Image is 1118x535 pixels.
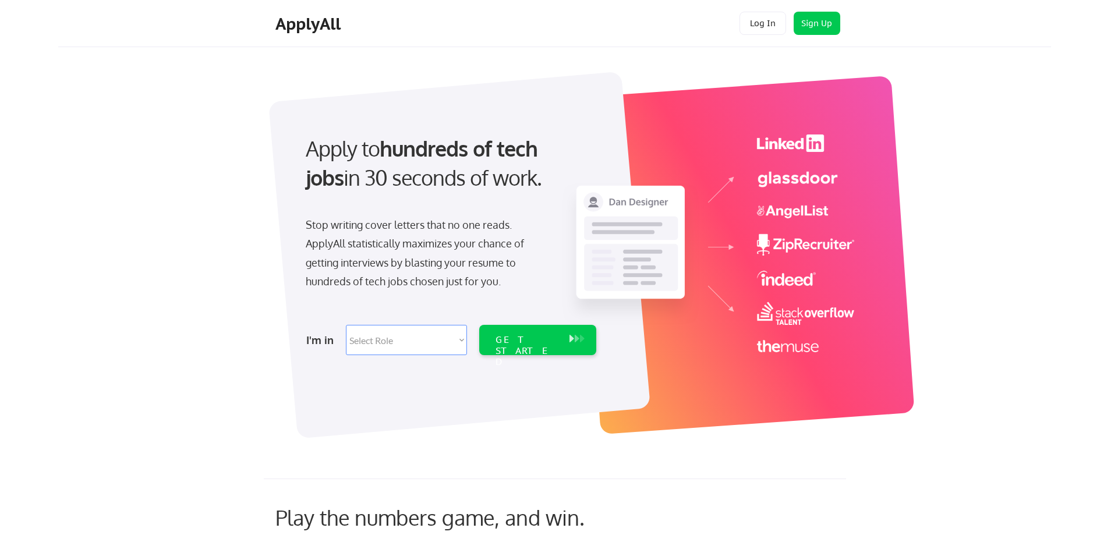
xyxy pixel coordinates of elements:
[275,505,636,530] div: Play the numbers game, and win.
[794,12,840,35] button: Sign Up
[306,215,545,291] div: Stop writing cover letters that no one reads. ApplyAll statistically maximizes your chance of get...
[306,134,592,193] div: Apply to in 30 seconds of work.
[740,12,786,35] button: Log In
[275,14,344,34] div: ApplyAll
[496,334,558,368] div: GET STARTED
[306,135,543,190] strong: hundreds of tech jobs
[306,331,339,349] div: I'm in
